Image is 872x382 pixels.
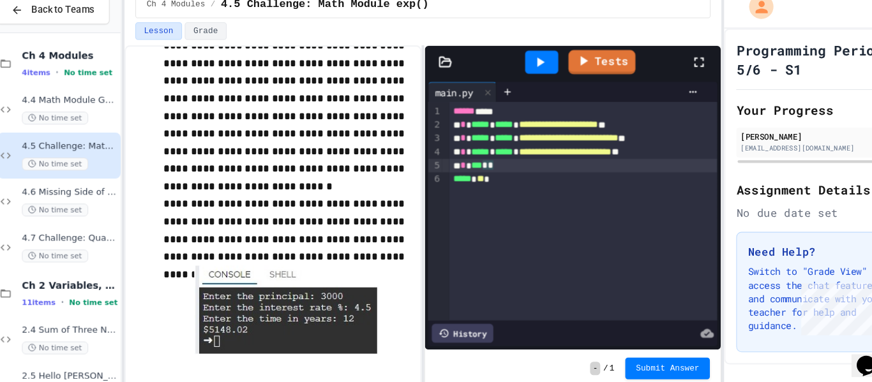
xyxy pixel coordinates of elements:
span: Ch 2 Variables, Statements & Expressions [36,277,126,288]
span: Back to Teams [45,16,104,29]
div: [EMAIL_ADDRESS][DOMAIN_NAME] [714,149,857,158]
iframe: chat widget [766,275,859,330]
span: Ch 4 Modules [154,12,209,22]
span: Ch 4 Modules [36,60,126,71]
div: No due date set [710,207,861,222]
div: 5 [419,163,432,176]
span: Submit Answer [615,356,675,366]
span: No time set [36,205,98,217]
div: 6 [419,176,432,189]
div: 3 [419,138,432,151]
span: 4.5 Challenge: Math Module exp() [36,146,126,157]
div: 4 [419,151,432,163]
span: 2.4 Sum of Three Numbers [36,320,126,330]
div: 1 [419,112,432,125]
span: 4.6 Missing Side of a Triangle [36,189,126,200]
div: [PERSON_NAME] [714,136,857,148]
span: 4 items [36,78,63,86]
div: main.py [419,91,484,110]
div: 2 [419,125,432,138]
span: / [214,12,218,22]
h1: Programming Period 5/6 - S1 [710,52,861,87]
span: No time set [80,295,126,303]
button: Submit Answer [605,351,686,371]
span: - [572,355,582,367]
div: main.py [419,94,468,107]
span: No time set [75,78,121,86]
div: My Account [709,5,748,34]
h3: Need Help? [721,243,850,258]
span: 4.7 Challenge: Quadratic Formula [36,233,126,244]
h2: Assignment Details [710,184,861,202]
h2: Your Progress [710,108,861,126]
a: Tests [552,61,615,84]
span: • [73,293,75,304]
iframe: chat widget [818,331,859,369]
span: 11 items [36,295,68,303]
div: Chat with us now!Close [5,5,88,81]
button: Back to Teams [11,9,119,36]
span: / [584,356,589,366]
button: Lesson [143,34,187,51]
span: 2.5 Hello [PERSON_NAME] [36,363,126,374]
div: History [423,319,481,337]
p: Switch to "Grade View" to access the chat feature and communicate with your teacher for help and ... [721,263,850,327]
span: No time set [36,335,98,348]
span: 4.5 Challenge: Math Module exp() [223,10,419,25]
span: No time set [36,119,98,131]
span: No time set [36,249,98,261]
span: No time set [36,162,98,174]
span: 4.4 Math Module GCD [36,103,126,114]
span: 1 [590,356,595,366]
span: • [68,77,70,87]
button: Grade [190,34,229,51]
